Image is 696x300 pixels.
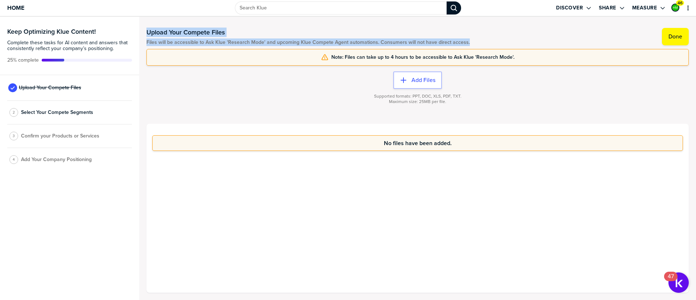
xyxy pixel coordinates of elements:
h3: Keep Optimizing Klue Content! [7,28,132,35]
span: Home [7,5,24,11]
a: Edit Profile [671,3,680,12]
label: Share [599,5,616,11]
label: Measure [632,5,657,11]
span: Supported formats: PPT, DOC, XLS, PDF, TXT. [374,94,461,99]
button: Add Files [393,71,442,89]
button: Done [662,28,689,45]
span: 2 [13,110,15,115]
input: Search Klue [235,1,447,15]
div: Haadia Mir [671,4,679,12]
span: Maximum size: 25MB per file. [389,99,446,104]
span: 3 [13,133,15,139]
div: Search Klue [447,1,461,15]
label: Add Files [411,77,435,84]
img: 793f136a0a312f0f9edf512c0c141413-sml.png [672,4,679,11]
span: 4 [13,157,15,162]
span: 46 [678,0,683,6]
span: Complete these tasks for AI content and answers that consistently reflect your company’s position... [7,40,132,52]
button: Open Resource Center, 47 new notifications [668,272,689,293]
h1: Upload Your Compete Files [146,28,470,37]
label: Discover [556,5,583,11]
span: Add Your Company Positioning [21,157,92,163]
span: Files will be accessible to Ask Klue 'Research Mode' and upcoming Klue Compete Agent automations.... [146,40,470,45]
span: Active [7,57,39,63]
span: Select Your Compete Segments [21,110,93,115]
span: Confirm your Products or Services [21,133,99,139]
span: No files have been added. [384,140,452,146]
span: Upload Your Compete Files [19,85,81,91]
label: Done [668,33,682,40]
span: Note: Files can take up to 4 hours to be accessible to Ask Klue 'Research Mode'. [331,54,514,60]
div: 47 [668,276,674,286]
